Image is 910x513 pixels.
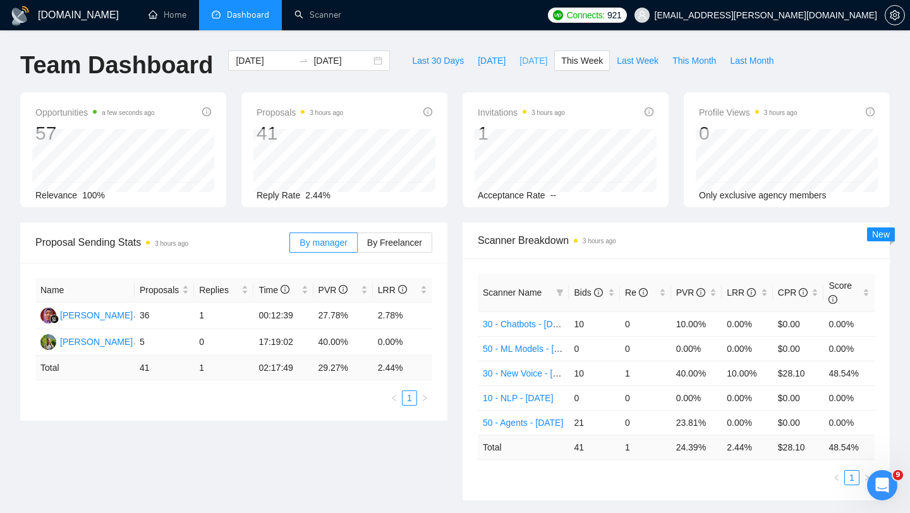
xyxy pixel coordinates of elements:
a: setting [885,10,905,20]
td: 0.00% [722,385,773,410]
td: 48.54% [823,361,875,385]
td: 0.00% [823,336,875,361]
td: 0.00% [722,311,773,336]
td: 40.00% [671,361,722,385]
li: Next Page [417,390,432,406]
time: 3 hours ago [155,240,188,247]
span: 9 [893,470,903,480]
td: 0.00% [373,329,432,356]
span: left [833,474,840,481]
td: 10.00% [671,311,722,336]
td: 0 [194,329,253,356]
span: info-circle [828,295,837,304]
span: dashboard [212,10,221,19]
td: 27.78% [313,303,373,329]
span: New [872,229,890,239]
a: 50 - ML Models - [DATE] [483,344,579,354]
td: $0.00 [773,311,824,336]
td: 10.00% [722,361,773,385]
span: Time [258,285,289,295]
span: Re [625,287,648,298]
span: [DATE] [519,54,547,68]
span: Profile Views [699,105,798,120]
time: 3 hours ago [531,109,565,116]
span: Score [828,281,852,305]
span: Scanner Name [483,287,542,298]
span: By Freelancer [367,238,422,248]
span: Acceptance Rate [478,190,545,200]
td: 00:12:39 [253,303,313,329]
td: Total [35,356,135,380]
td: 0 [620,385,671,410]
input: Start date [236,54,293,68]
td: 36 [135,303,194,329]
span: info-circle [639,288,648,297]
td: $ 28.10 [773,435,824,459]
span: [DATE] [478,54,506,68]
span: info-circle [747,288,756,297]
h1: Team Dashboard [20,51,213,80]
span: 100% [82,190,105,200]
button: This Week [554,51,610,71]
button: setting [885,5,905,25]
td: 0.00% [823,410,875,435]
div: 57 [35,121,155,145]
th: Proposals [135,278,194,303]
td: $28.10 [773,361,824,385]
span: LRR [727,287,756,298]
span: Last Month [730,54,773,68]
span: info-circle [339,285,348,294]
span: Opportunities [35,105,155,120]
span: right [421,394,428,402]
span: By manager [300,238,347,248]
img: logo [10,6,30,26]
span: Replies [199,283,239,297]
span: info-circle [202,107,211,116]
input: End date [313,54,371,68]
span: user [638,11,646,20]
td: 48.54 % [823,435,875,459]
div: 41 [257,121,343,145]
td: 0 [620,336,671,361]
button: Last Week [610,51,665,71]
li: Previous Page [387,390,402,406]
button: Last Month [723,51,780,71]
img: upwork-logo.png [553,10,563,20]
td: 0.00% [823,311,875,336]
td: 29.27 % [313,356,373,380]
th: Replies [194,278,253,303]
time: 3 hours ago [310,109,343,116]
div: [PERSON_NAME] [60,335,133,349]
th: Name [35,278,135,303]
td: 10 [569,361,620,385]
td: 1 [194,303,253,329]
span: info-circle [594,288,603,297]
td: 0.00% [823,385,875,410]
span: Proposals [140,283,179,297]
span: info-circle [866,107,875,116]
span: Scanner Breakdown [478,232,875,248]
span: 921 [607,8,621,22]
time: 3 hours ago [583,238,616,244]
td: 5 [135,329,194,356]
a: 30 - Chatbots - [DATE] [483,319,572,329]
td: 40.00% [313,329,373,356]
a: 1 [403,391,416,405]
span: Invitations [478,105,565,120]
img: gigradar-bm.png [50,315,59,323]
div: 1 [478,121,565,145]
li: Previous Page [829,470,844,485]
span: -- [550,190,556,200]
td: $0.00 [773,385,824,410]
td: 41 [569,435,620,459]
span: 2.44% [305,190,331,200]
td: 0.00% [671,385,722,410]
span: info-circle [281,285,289,294]
td: 2.44 % [373,356,432,380]
td: 0 [569,385,620,410]
td: 41 [135,356,194,380]
span: info-circle [645,107,653,116]
td: $0.00 [773,410,824,435]
li: 1 [402,390,417,406]
button: left [387,390,402,406]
